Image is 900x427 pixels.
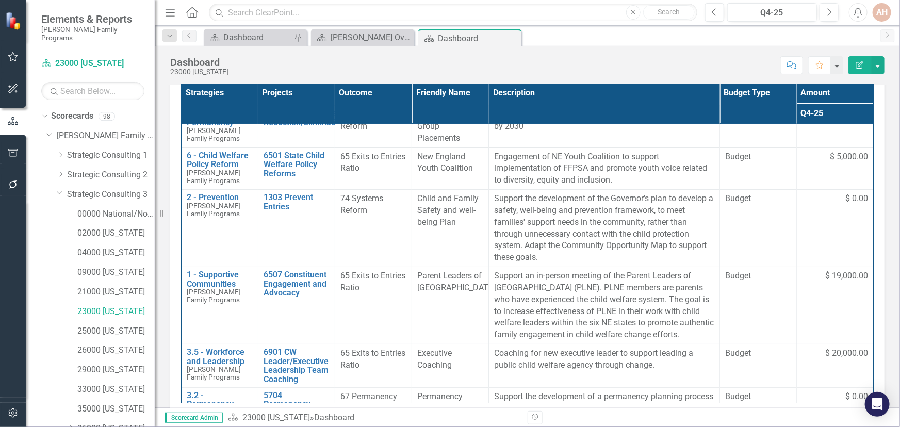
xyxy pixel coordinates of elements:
span: 67 Permanency for Long Stayers [340,391,401,413]
a: 3.2 - Permanency [187,391,253,409]
td: Double-Click to Edit [489,344,720,387]
td: Double-Click to Edit [335,147,412,190]
a: Strategic Consulting 3 [67,189,155,201]
span: Executive Coaching [417,348,452,370]
a: Dashboard [206,31,291,44]
input: Search Below... [41,82,144,100]
span: Search [658,8,680,16]
td: Double-Click to Edit Right Click for Context Menu [181,105,258,147]
span: Parent Leaders of [GEOGRAPHIC_DATA] [417,271,495,292]
a: 3.5 - Workforce and Leadership [187,348,253,366]
a: 6507 Constituent Engagement and Advocacy [264,270,330,298]
a: 23000 [US_STATE] [242,413,310,422]
div: Dashboard [438,32,519,45]
td: Double-Click to Edit Right Click for Context Menu [258,147,335,190]
span: 65 Exits to Entries Ratio [340,348,405,370]
span: Elements & Reports [41,13,144,25]
td: Double-Click to Edit [720,344,797,387]
p: Support an in-person meeting of the Parent Leaders of [GEOGRAPHIC_DATA] (PLNE). PLNE members are ... [494,270,714,341]
div: Dashboard [170,57,228,68]
div: » [228,412,520,424]
td: Double-Click to Edit [489,190,720,267]
td: Double-Click to Edit [412,190,489,267]
span: Budget [725,270,791,282]
a: 33000 [US_STATE] [77,384,155,396]
a: 21000 [US_STATE] [77,286,155,298]
a: Strategic Consulting 1 [67,150,155,161]
div: 98 [99,112,115,121]
td: Double-Click to Edit [335,267,412,344]
img: ClearPoint Strategy [5,11,24,30]
span: New England Youth Coalition [417,152,473,173]
a: 1 - Supportive Communities [187,270,253,288]
div: AH [873,3,891,22]
td: Double-Click to Edit [797,267,874,344]
p: Support the development of the Governor's plan to develop a safety, well-being and prevention fra... [494,193,714,264]
td: Double-Click to Edit [335,344,412,387]
span: [PERSON_NAME] Family Programs [187,288,241,304]
a: 00000 National/No Jurisdiction (SC3) [77,208,155,220]
a: [PERSON_NAME] Overview [314,31,412,44]
a: 6501 State Child Welfare Policy Reforms [264,151,330,178]
a: [PERSON_NAME] Family Programs [57,130,155,142]
td: Double-Click to Edit Right Click for Context Menu [258,267,335,344]
p: Engagement of NE Youth Coalition to support implementation of FFPSA and promote youth voice relat... [494,151,714,187]
span: Permanency planning for long stayers [417,391,480,425]
div: Open Intercom Messenger [865,392,890,417]
span: $ 20,000.00 [825,348,868,359]
a: 2 - Prevention [187,193,253,202]
p: Support the development of a permanency planning process for long-staying youth. Design tracking ... [494,391,714,426]
td: Double-Click to Edit [797,190,874,267]
span: 74 Systems Reform [340,193,383,215]
a: 09000 [US_STATE] [77,267,155,278]
span: $ 0.00 [845,391,868,403]
span: Budget [725,193,791,205]
div: [PERSON_NAME] Overview [331,31,412,44]
a: 23000 [US_STATE] [77,306,155,318]
div: Dashboard [314,413,354,422]
span: $ 19,000.00 [825,270,868,282]
span: Budget [725,348,791,359]
input: Search ClearPoint... [209,4,697,22]
span: 74 Systems Reform [340,109,383,131]
span: [PERSON_NAME] Family Programs [187,126,241,142]
td: Double-Click to Edit [797,147,874,190]
td: Double-Click to Edit Right Click for Context Menu [181,147,258,190]
span: $ 5,000.00 [830,151,868,163]
td: Double-Click to Edit [720,105,797,147]
span: [PERSON_NAME] Family Programs [187,202,241,218]
span: [PERSON_NAME] Family Programs [187,365,241,381]
a: 02000 [US_STATE] [77,227,155,239]
td: Double-Click to Edit Right Click for Context Menu [181,267,258,344]
td: Double-Click to Edit [335,105,412,147]
a: 23000 [US_STATE] [41,58,144,70]
a: 29000 [US_STATE] [77,364,155,376]
td: Double-Click to Edit [489,105,720,147]
div: Q4-25 [731,7,814,19]
a: 04000 [US_STATE] [77,247,155,259]
td: Double-Click to Edit [489,147,720,190]
span: Budget [725,151,791,163]
span: Child and Family Safety and well-being Plan [417,193,479,227]
td: Double-Click to Edit [412,105,489,147]
div: 23000 [US_STATE] [170,68,228,76]
span: [PERSON_NAME] Family Programs [187,169,241,185]
button: Search [643,5,695,20]
span: Scorecard Admin [165,413,223,423]
td: Double-Click to Edit Right Click for Context Menu [258,190,335,267]
td: Double-Click to Edit Right Click for Context Menu [181,344,258,387]
td: Double-Click to Edit [720,147,797,190]
span: $ 0.00 [845,193,868,205]
button: Q4-25 [727,3,817,22]
a: 6901 CW Leader/Executive Leadership Team Coaching [264,348,330,384]
span: 65 Exits to Entries Ratio [340,152,405,173]
td: Double-Click to Edit Right Click for Context Menu [258,105,335,147]
a: 6 - Child Welfare Policy Reform [187,151,253,169]
small: [PERSON_NAME] Family Programs [41,25,144,42]
a: 25000 [US_STATE] [77,325,155,337]
td: Double-Click to Edit [412,344,489,387]
td: Double-Click to Edit [335,190,412,267]
td: Double-Click to Edit [720,190,797,267]
a: 26000 [US_STATE] [77,344,155,356]
td: Double-Click to Edit [412,267,489,344]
